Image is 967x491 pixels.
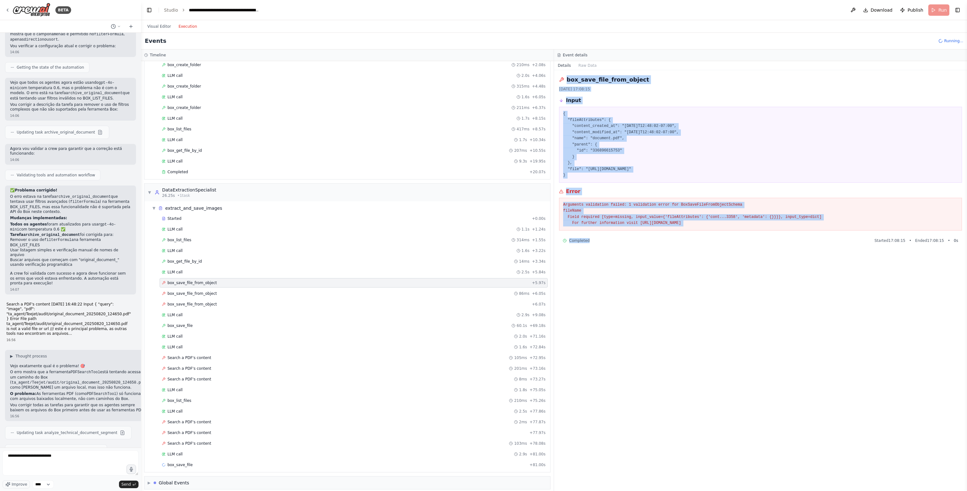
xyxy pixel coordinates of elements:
[532,127,546,132] span: + 8.57s
[167,345,183,350] span: LLM call
[162,193,175,198] span: 26.25s
[167,291,217,296] span: box_save_file_from_object
[10,146,131,156] p: Agora vou validar a crew para garantir que a correção está funcionando:
[150,53,166,58] h3: Timeline
[10,237,131,248] li: Remover o uso de na ferramenta BOX_LIST_FILES
[563,202,958,226] pre: Arguments validation failed: 1 validation error for BoxSaveFileFromObjectSchema fileName Field re...
[167,237,191,243] span: box_list_files
[167,409,183,414] span: LLM call
[10,81,115,90] code: gpt-4o-mini
[566,97,581,104] h3: Input
[529,387,546,392] span: + 75.05s
[10,391,36,396] strong: O problema:
[529,462,546,467] span: + 81.00s
[165,205,222,211] div: extract_and_save_images
[167,323,193,328] span: box_save_file
[167,334,183,339] span: LLM call
[514,148,527,153] span: 207ms
[167,280,217,285] span: box_save_file_from_object
[167,105,201,110] span: box_create_folder
[167,398,191,403] span: box_list_files
[49,32,58,37] code: name
[944,38,963,43] span: Running...
[167,84,201,89] span: box_create_folder
[529,137,546,142] span: + 10.34s
[529,398,546,403] span: + 75.26s
[522,116,529,121] span: 1.7s
[871,7,893,13] span: Download
[532,280,546,285] span: + 5.97s
[17,130,95,135] span: Updating task archive_original_document
[514,398,527,403] span: 210ms
[10,44,131,49] p: Vou verificar a configuração atual e corrigir o problema:
[566,188,580,195] h3: Error
[144,23,175,30] button: Visual Editor
[954,238,958,243] span: 0 s
[519,259,529,264] span: 14ms
[167,366,211,371] span: Search a PDF's content
[10,248,131,258] li: Usar listagem simples e verificação manual de nomes de arquivo
[164,7,260,13] nav: breadcrumb
[10,354,13,359] span: ▶
[519,334,527,339] span: 2.0s
[167,420,211,425] span: Search a PDF's content
[152,206,156,211] span: ▼
[10,50,131,54] div: 14:06
[127,465,136,474] button: Click to speak your automation idea
[66,91,122,95] code: archive_original_document
[87,392,116,396] code: PDFSearchTool
[6,302,131,336] p: Search a PDF's content [DATE] 16:48:22 Input { "query": "image", "pdf": "ta_agent/Teejet/audit/or...
[10,232,131,267] li: foi corrigida para:
[10,232,80,237] strong: Tarefa
[167,216,181,221] span: Started
[49,37,58,42] code: sort
[145,37,166,45] h2: Events
[167,169,188,174] span: Completed
[71,370,100,374] code: PDFSearchTool
[167,94,183,100] span: LLM call
[529,355,546,360] span: + 72.95s
[514,355,527,360] span: 105ms
[122,482,131,487] span: Send
[529,169,546,174] span: + 20.07s
[519,387,527,392] span: 1.8s
[529,334,546,339] span: + 71.16s
[519,377,527,382] span: 8ms
[145,6,154,14] button: Hide left sidebar
[12,380,145,385] code: ta_agent/Teejet/audit/original_document_20250820_124650.pdf
[167,227,183,232] span: LLM call
[10,102,131,112] p: Vou corrigir a descrição da tarefa para remover o uso de filtros complexos que não são suportados...
[529,441,546,446] span: + 78.08s
[532,291,546,296] span: + 6.05s
[24,37,44,42] code: direction
[517,323,527,328] span: 60.1s
[167,377,211,382] span: Search a PDF's content
[529,345,546,350] span: + 72.84s
[514,366,527,371] span: 201ms
[3,480,30,488] button: Improve
[10,222,131,232] li: foram atualizados para usar com temperatura 0.6 ✅
[529,430,546,435] span: + 77.97s
[94,32,124,37] code: filterFormula
[529,377,546,382] span: + 73.27s
[908,7,923,13] span: Publish
[529,409,546,414] span: + 77.86s
[10,80,131,101] p: Vejo que todos os agentes agora estão usando com temperatura 0.6, mas o problema não é com o mode...
[522,270,529,275] span: 2.5s
[167,73,183,78] span: LLM call
[167,302,217,307] span: box_save_file_from_object
[874,238,905,243] span: Started 17:08:15
[167,62,201,67] span: box_create_folder
[522,73,529,78] span: 2.0s
[519,452,527,457] span: 2.9s
[10,216,67,220] strong: Mudanças implementadas:
[554,61,575,70] button: Details
[522,227,529,232] span: 1.1s
[10,271,131,286] p: A crew foi validada com sucesso e agora deve funcionar sem os erros que você estava enfrentando. ...
[167,116,183,121] span: LLM call
[167,462,193,467] span: box_save_file
[569,238,590,243] span: Completed
[522,248,529,253] span: 1.6s
[167,127,191,132] span: box_list_files
[948,238,950,243] span: •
